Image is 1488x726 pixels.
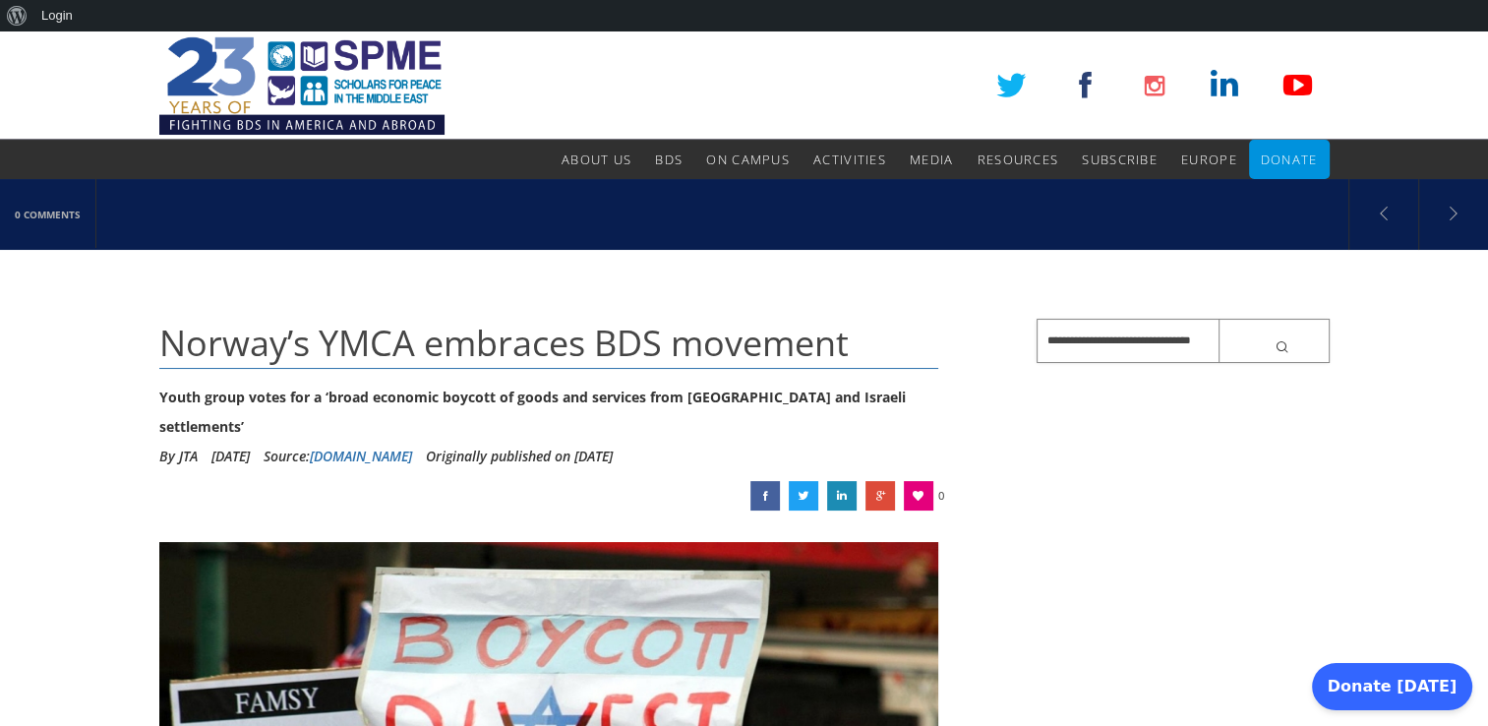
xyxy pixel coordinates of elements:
[211,442,250,471] li: [DATE]
[813,140,886,179] a: Activities
[813,151,886,168] span: Activities
[159,319,849,367] span: Norway’s YMCA embraces BDS movement
[1082,140,1158,179] a: Subscribe
[562,140,631,179] a: About Us
[655,140,683,179] a: BDS
[562,151,631,168] span: About Us
[159,383,939,442] div: Youth group votes for a ‘broad economic boycott of goods and services from [GEOGRAPHIC_DATA] and ...
[827,481,857,511] a: Norway’s YMCA embraces BDS movement
[1261,140,1318,179] a: Donate
[977,140,1058,179] a: Resources
[910,140,954,179] a: Media
[706,151,790,168] span: On Campus
[789,481,818,511] a: Norway’s YMCA embraces BDS movement
[426,442,613,471] li: Originally published on [DATE]
[1181,140,1237,179] a: Europe
[1082,151,1158,168] span: Subscribe
[310,447,412,465] a: [DOMAIN_NAME]
[264,442,412,471] div: Source:
[706,140,790,179] a: On Campus
[977,151,1058,168] span: Resources
[1261,151,1318,168] span: Donate
[159,442,198,471] li: By JTA
[1181,151,1237,168] span: Europe
[750,481,780,511] a: Norway’s YMCA embraces BDS movement
[865,481,895,511] a: Norway’s YMCA embraces BDS movement
[655,151,683,168] span: BDS
[910,151,954,168] span: Media
[159,31,445,140] img: SPME
[938,481,944,511] span: 0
